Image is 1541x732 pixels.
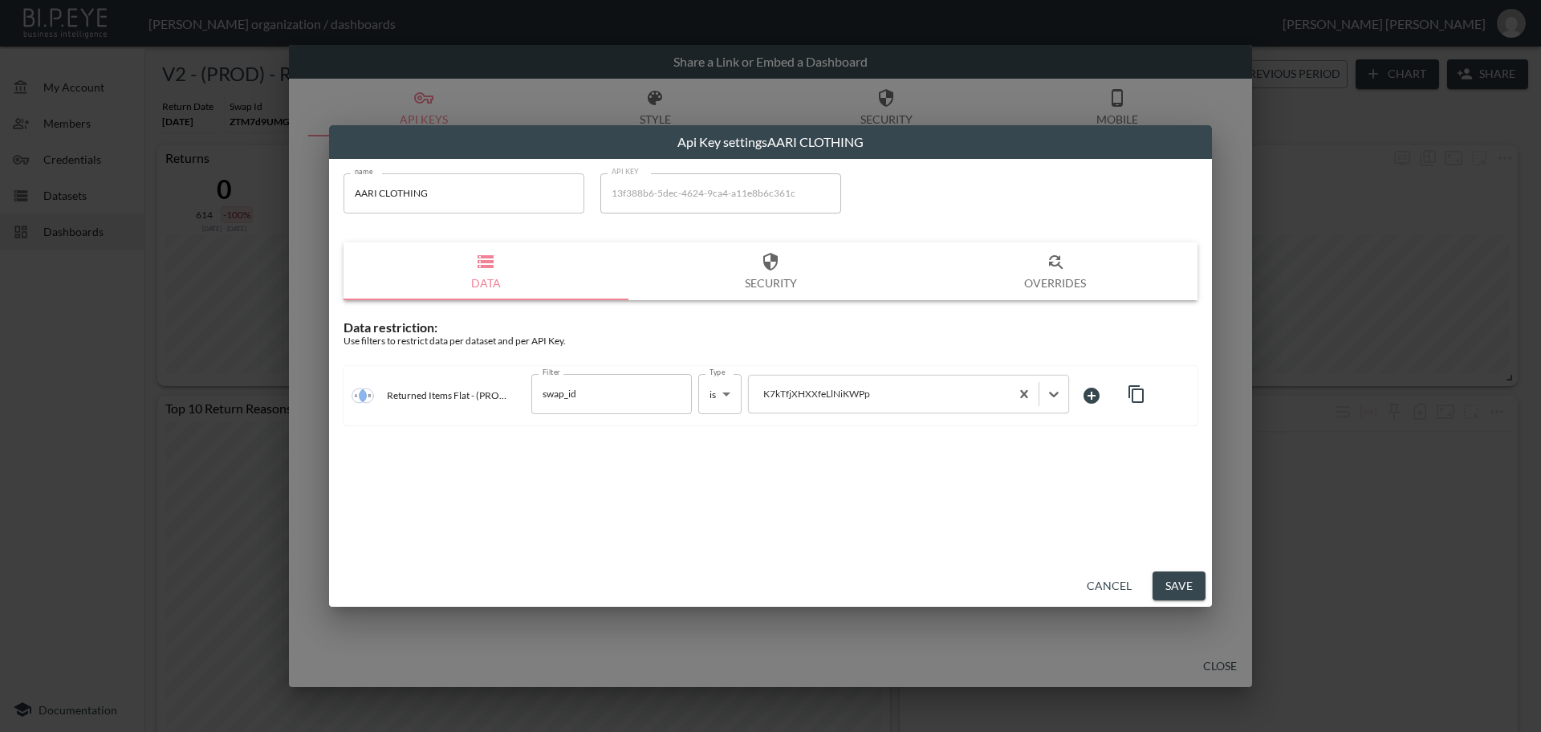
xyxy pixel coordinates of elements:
[757,384,1002,403] div: K7kTfjXHXXfeLlNiKWPp
[344,335,1197,347] div: Use filters to restrict data per dataset and per API Key.
[913,242,1197,300] button: Overrides
[539,381,661,407] input: Filter
[344,242,628,300] button: Data
[355,166,373,177] label: name
[344,319,437,335] span: Data restriction:
[1153,571,1206,601] button: Save
[387,389,512,401] p: Returned Items Flat - (PROD) - v2
[628,242,913,300] button: Security
[329,125,1212,159] h2: Api Key settings AARI CLOTHING
[1080,571,1138,601] button: Cancel
[710,388,716,401] span: is
[543,367,560,377] label: Filter
[710,367,726,377] label: Type
[352,384,374,407] img: inner join icon
[612,166,640,177] label: API KEY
